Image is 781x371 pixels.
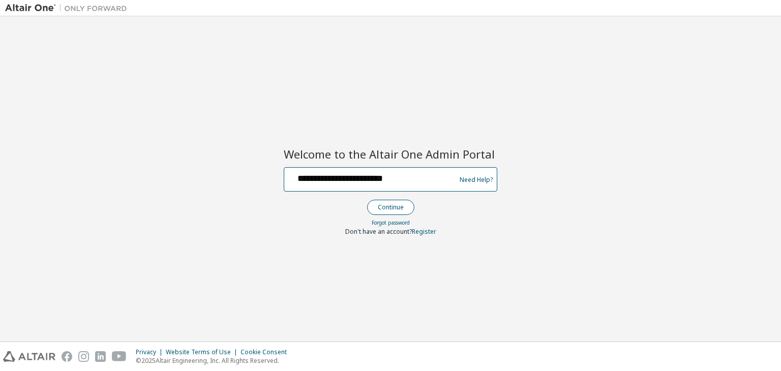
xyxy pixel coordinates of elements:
[284,147,497,161] h2: Welcome to the Altair One Admin Portal
[372,219,410,226] a: Forgot password
[112,351,127,362] img: youtube.svg
[5,3,132,13] img: Altair One
[166,348,241,356] div: Website Terms of Use
[3,351,55,362] img: altair_logo.svg
[412,227,436,236] a: Register
[95,351,106,362] img: linkedin.svg
[78,351,89,362] img: instagram.svg
[460,179,493,180] a: Need Help?
[62,351,72,362] img: facebook.svg
[367,200,414,215] button: Continue
[136,348,166,356] div: Privacy
[241,348,293,356] div: Cookie Consent
[345,227,412,236] span: Don't have an account?
[136,356,293,365] p: © 2025 Altair Engineering, Inc. All Rights Reserved.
